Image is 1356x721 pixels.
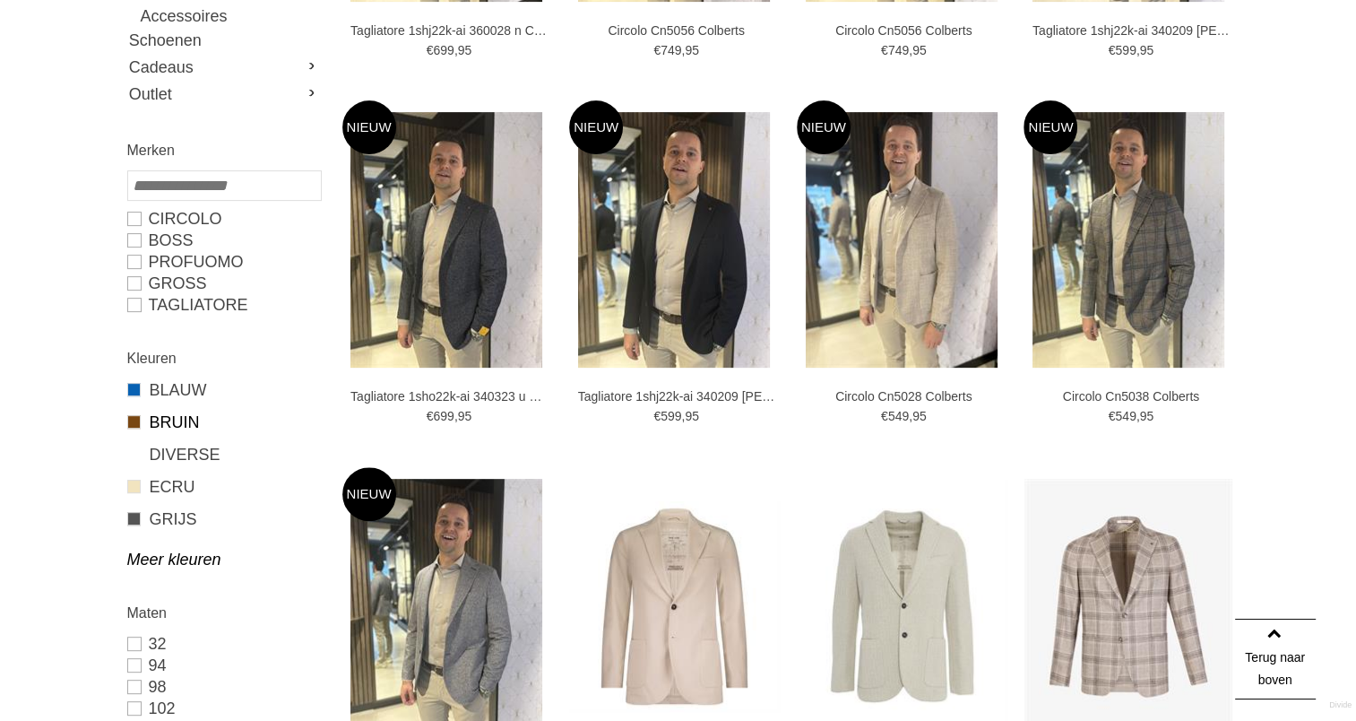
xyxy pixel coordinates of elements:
a: GROSS [127,273,320,294]
a: Cadeaus [127,54,320,81]
span: € [427,43,434,57]
span: € [653,409,661,423]
a: Tagliatore 1sho22k-ai 340323 u Colberts [350,388,548,404]
span: 95 [685,43,699,57]
span: 95 [685,409,699,423]
img: Circolo Cn5028 Colberts [806,112,998,368]
a: Accessoires [141,5,320,27]
a: 102 [127,698,320,719]
span: 599 [661,409,681,423]
span: € [881,409,888,423]
img: Tagliatore 1sho22k-ai 340323 u Colberts [350,112,542,368]
span: € [1109,409,1116,423]
span: 749 [661,43,681,57]
span: 599 [1115,43,1136,57]
span: 749 [888,43,909,57]
img: Circolo Cn4660 Colberts [569,501,780,712]
a: Outlet [127,81,320,108]
a: Tagliatore 1shj22k-ai 340209 [PERSON_NAME] [578,388,775,404]
span: , [1136,43,1140,57]
span: , [681,43,685,57]
span: 95 [912,409,927,423]
span: € [881,43,888,57]
a: Divide [1329,694,1352,717]
h2: Maten [127,602,320,624]
span: , [909,409,912,423]
a: PROFUOMO [127,251,320,273]
a: Tagliatore 1shj22k-ai 340209 [PERSON_NAME] [1032,22,1230,39]
a: Circolo Cn5028 Colberts [805,388,1002,404]
img: Circolo Cn5038 Colberts [1032,112,1224,368]
a: 32 [127,633,320,655]
a: 98 [127,676,320,698]
span: 549 [1115,409,1136,423]
a: DIVERSE [127,443,320,466]
span: , [681,409,685,423]
span: € [653,43,661,57]
h2: Merken [127,139,320,161]
a: Circolo Cn5056 Colberts [578,22,775,39]
span: 699 [433,43,453,57]
a: Tagliatore [127,294,320,316]
span: , [454,409,458,423]
span: 549 [888,409,909,423]
span: 95 [458,43,472,57]
span: € [1109,43,1116,57]
a: BLAUW [127,378,320,402]
h2: Kleuren [127,347,320,369]
a: Terug naar boven [1235,619,1316,699]
a: Circolo Cn5056 Colberts [805,22,1002,39]
span: 95 [458,409,472,423]
a: 94 [127,655,320,676]
a: Circolo [127,208,320,230]
span: 95 [912,43,927,57]
span: 95 [1140,43,1154,57]
a: BOSS [127,230,320,251]
span: € [427,409,434,423]
span: , [1136,409,1140,423]
span: 95 [1140,409,1154,423]
span: , [454,43,458,57]
a: Circolo Cn5038 Colberts [1032,388,1230,404]
span: 699 [433,409,453,423]
span: , [909,43,912,57]
a: GRIJS [127,508,320,531]
a: ECRU [127,475,320,499]
a: Tagliatore 1shj22k-ai 360028 n Colberts [350,22,548,39]
a: Meer kleuren [127,549,320,570]
img: Tagliatore 1shj22k-ai 340209 j Colberts [578,112,770,368]
a: Schoenen [127,27,320,54]
a: BRUIN [127,411,320,434]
